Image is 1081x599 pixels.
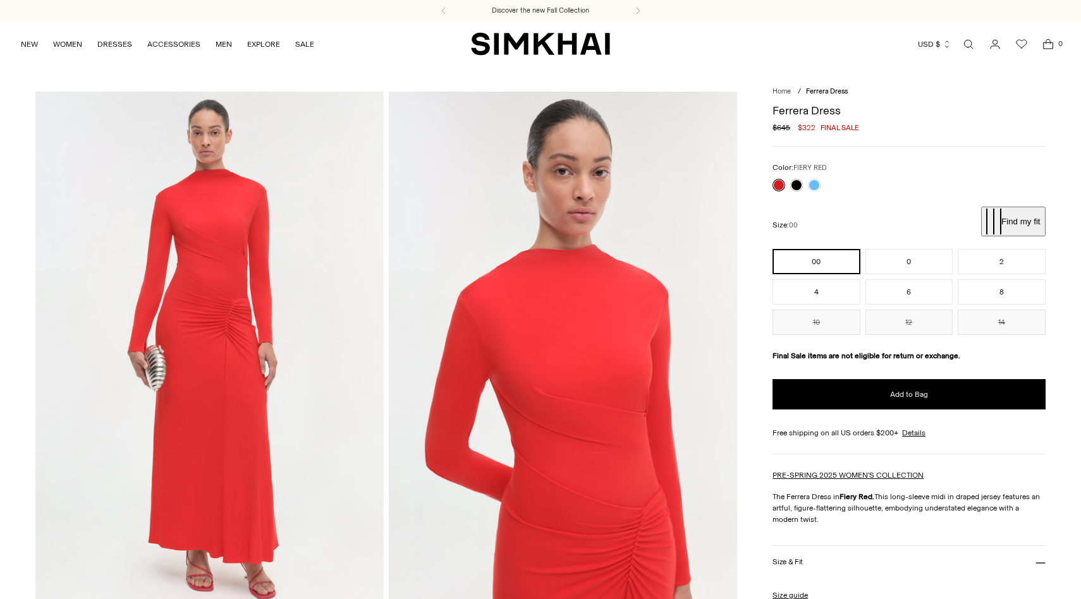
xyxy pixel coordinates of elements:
[247,30,280,58] a: EXPLORE
[773,471,924,480] a: PRE-SPRING 2025 WOMEN'S COLLECTION
[492,6,589,16] a: Discover the new Fall Collection
[958,249,1045,274] button: 2
[1035,32,1061,57] a: Open cart modal
[789,221,798,229] span: 00
[773,122,790,133] s: $645
[97,30,132,58] a: DRESSES
[773,279,860,305] button: 4
[890,389,928,400] span: Add to Bag
[865,310,953,335] button: 12
[865,279,953,305] button: 6
[773,379,1045,409] button: Add to Bag
[773,546,1045,578] button: Size & Fit
[773,87,791,95] a: Home
[798,87,801,97] div: /
[773,491,1045,525] p: The Ferrera Dress in This long-sleeve midi in draped jersey features an artful, figure-flattering...
[773,105,1045,116] h1: Ferrera Dress
[295,30,314,58] a: SALE
[773,219,798,231] label: Size:
[147,30,200,58] a: ACCESSORIES
[793,164,827,172] span: FIERY RED
[21,30,38,58] a: NEW
[773,162,827,174] label: Color:
[773,249,860,274] button: 00
[958,279,1045,305] button: 8
[840,492,874,501] strong: Fiery Red.
[1054,38,1066,49] span: 0
[798,122,815,133] span: $322
[958,310,1045,335] button: 14
[773,310,860,335] button: 10
[918,30,951,58] button: USD $
[471,32,610,56] a: SIMKHAI
[53,30,82,58] a: WOMEN
[1009,32,1034,57] a: Wishlist
[773,87,1045,97] nav: breadcrumbs
[865,249,953,274] button: 0
[982,32,1008,57] a: Go to the account page
[773,351,960,360] strong: Final Sale items are not eligible for return or exchange.
[773,427,1045,439] div: Free shipping on all US orders $200+
[773,558,803,566] h3: Size & Fit
[806,87,848,95] span: Ferrera Dress
[216,30,232,58] a: MEN
[902,427,925,439] a: Details
[956,32,981,57] a: Open search modal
